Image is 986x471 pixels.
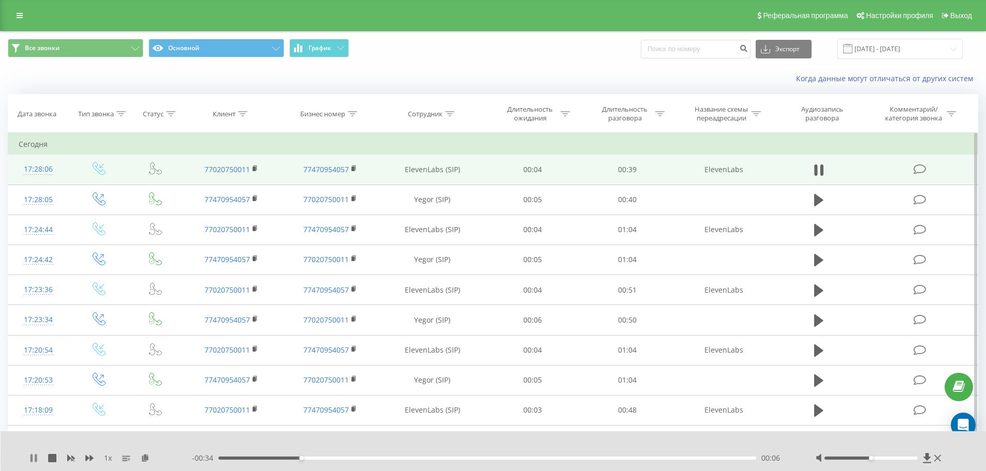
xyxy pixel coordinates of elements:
div: 17:23:36 [19,280,58,300]
div: Длительность разговора [597,105,653,123]
td: 00:06 [485,305,580,335]
a: 77020750011 [303,375,349,385]
a: 77470954057 [303,285,349,295]
td: 00:04 [485,215,580,245]
td: 01:04 [580,215,675,245]
span: График [308,44,331,52]
div: 17:20:53 [19,370,58,390]
span: 1 x [104,453,112,463]
a: 77470954057 [204,315,250,325]
td: 00:05 [485,185,580,215]
td: Yegor (SIP) [379,365,485,395]
a: 77020750011 [303,254,349,264]
td: 00:50 [580,305,675,335]
td: 00:05 [485,426,580,455]
button: Экспорт [756,40,812,58]
div: 17:24:42 [19,250,58,270]
div: 17:28:06 [19,159,58,179]
div: 17:23:34 [19,310,58,330]
a: 77020750011 [204,164,250,174]
div: 17:20:54 [19,340,58,360]
div: Клиент [213,110,236,118]
button: Все звонки [8,39,143,57]
div: Accessibility label [869,456,873,460]
td: Сегодня [8,134,978,155]
a: 77470954057 [204,254,250,264]
td: 00:03 [485,395,580,425]
a: 77020750011 [204,345,250,355]
td: Yegor (SIP) [379,305,485,335]
span: 00:06 [761,453,780,463]
input: Поиск по номеру [641,40,750,58]
td: Yegor (SIP) [379,185,485,215]
td: 01:04 [580,365,675,395]
td: ElevenLabs [674,335,773,365]
a: 77020750011 [303,194,349,204]
button: График [289,39,349,57]
td: ElevenLabs [674,275,773,305]
td: 00:47 [580,426,675,455]
td: ElevenLabs (SIP) [379,155,485,185]
div: Accessibility label [299,456,303,460]
td: Yegor (SIP) [379,245,485,275]
td: 00:40 [580,185,675,215]
td: 00:48 [580,395,675,425]
a: 77470954057 [303,345,349,355]
div: Название схемы переадресации [694,105,749,123]
td: 00:04 [485,275,580,305]
a: 77020750011 [204,224,250,234]
div: Комментарий/категория звонка [884,105,944,123]
td: ElevenLabs (SIP) [379,335,485,365]
div: Open Intercom Messenger [951,413,976,437]
td: 01:04 [580,245,675,275]
a: 77020750011 [204,285,250,295]
div: 17:28:05 [19,190,58,210]
span: Реферальная программа [763,11,848,20]
td: 00:05 [485,365,580,395]
a: 77470954057 [303,405,349,415]
td: 01:04 [580,335,675,365]
td: ElevenLabs (SIP) [379,395,485,425]
td: 00:39 [580,155,675,185]
div: Длительность ожидания [503,105,558,123]
button: Основной [149,39,284,57]
a: 77470954057 [204,194,250,204]
td: 00:04 [485,155,580,185]
span: Все звонки [25,44,60,52]
span: - 00:34 [192,453,218,463]
td: ElevenLabs (SIP) [379,275,485,305]
td: ElevenLabs [674,395,773,425]
a: Когда данные могут отличаться от других систем [796,73,978,83]
div: Аудиозапись разговора [788,105,856,123]
a: 77470954057 [204,375,250,385]
a: 77470954057 [303,164,349,174]
td: 00:05 [485,245,580,275]
div: Дата звонка [18,110,56,118]
td: Yegor (SIP) [379,426,485,455]
div: 17:18:09 [19,400,58,420]
td: ElevenLabs [674,155,773,185]
td: 00:04 [485,335,580,365]
div: 17:24:44 [19,220,58,240]
a: 77470954057 [303,224,349,234]
div: 17:18:07 [19,430,58,450]
span: Выход [950,11,972,20]
td: ElevenLabs (SIP) [379,215,485,245]
div: Сотрудник [408,110,443,118]
td: ElevenLabs [674,215,773,245]
span: Настройки профиля [866,11,933,20]
div: Бизнес номер [300,110,345,118]
div: Статус [143,110,164,118]
a: 77020750011 [204,405,250,415]
div: Тип звонка [78,110,114,118]
a: 77020750011 [303,315,349,325]
td: 00:51 [580,275,675,305]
